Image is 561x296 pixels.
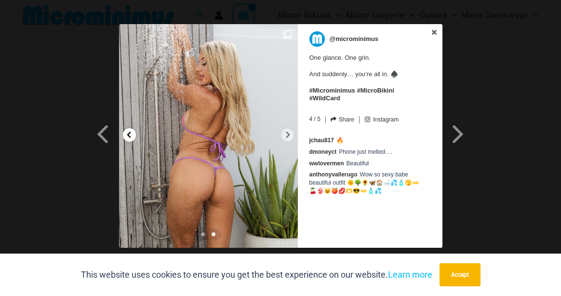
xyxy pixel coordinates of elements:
span: Beautiful [347,160,369,167]
span: Wow so sexy babe beautiful outfit 🌞🌳🌻🦋🏠🛁💦🧴🫣👐🍒👙😺🍑💋🫶😎👐🧴💦 [309,171,419,194]
a: dmoneyct [309,148,337,155]
a: #Microminimus [309,87,355,94]
a: wwlovermen [309,160,344,167]
a: Share [331,116,354,123]
p: @microminimus [330,31,379,47]
button: Accept [440,263,481,286]
a: @microminimus [309,31,425,47]
span: 4 / 5 [309,114,321,122]
img: microminimus.jpg [309,31,325,47]
img: One glance. One grin.<br> <br> And suddenly… you’re all in. ♠️ <br> <br> #Microminimus #MicroBiki... [119,24,298,248]
span: 🔥 [336,137,344,144]
span: One glance. One grin. And suddenly… you’re all in. ♠️ [309,49,425,103]
a: #WildCard [309,94,340,102]
a: Learn more [388,269,432,280]
span: Phone just melted…. [339,148,392,155]
a: anthonyvallerugo [309,171,358,178]
p: This website uses cookies to ensure you get the best experience on our website. [81,268,432,282]
a: #MicroBikini [357,87,394,94]
a: jchau817 [309,137,334,144]
a: Instagram [364,116,399,123]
